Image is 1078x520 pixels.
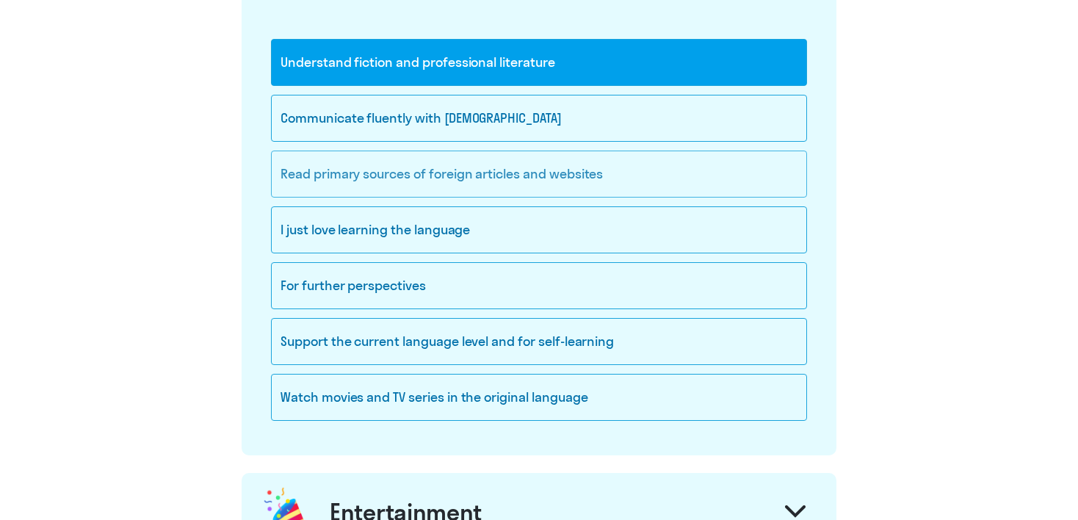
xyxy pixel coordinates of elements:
div: Read primary sources of foreign articles and websites [271,151,807,198]
div: Watch movies and TV series in the original language [271,374,807,421]
div: Support the current language level and for self-learning [271,318,807,365]
div: Understand fiction and professional literature [271,39,807,86]
div: For further perspectives [271,262,807,309]
div: I just love learning the language [271,206,807,253]
div: Communicate fluently with [DEMOGRAPHIC_DATA] [271,95,807,142]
